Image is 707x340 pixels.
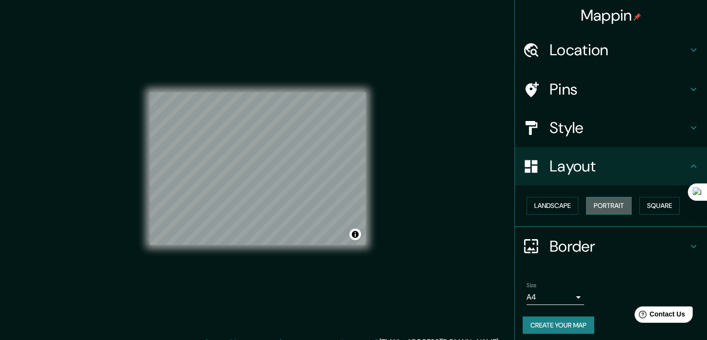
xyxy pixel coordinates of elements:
h4: Border [550,237,688,256]
h4: Pins [550,80,688,99]
button: Square [639,197,680,215]
div: Style [515,109,707,147]
iframe: Help widget launcher [622,303,696,329]
canvas: Map [150,92,366,245]
label: Size [527,281,537,289]
img: pin-icon.png [634,13,641,21]
button: Portrait [586,197,632,215]
div: Location [515,31,707,69]
div: Pins [515,70,707,109]
button: Landscape [527,197,578,215]
h4: Mappin [581,6,642,25]
div: A4 [527,290,584,305]
div: Layout [515,147,707,185]
button: Create your map [523,316,594,334]
h4: Location [550,40,688,60]
h4: Layout [550,157,688,176]
button: Toggle attribution [349,229,361,240]
h4: Style [550,118,688,137]
div: Border [515,227,707,266]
